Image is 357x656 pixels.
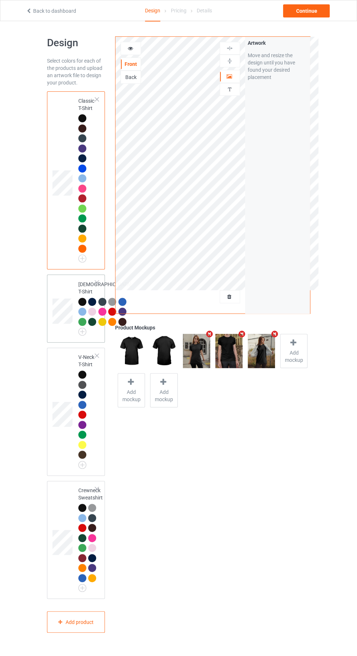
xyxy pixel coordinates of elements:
[150,334,177,368] img: regular.jpg
[78,353,96,466] div: V-Neck T-Shirt
[47,274,105,343] div: [DEMOGRAPHIC_DATA] T-Shirt
[280,334,307,368] div: Add mockup
[47,481,105,599] div: Crewneck Sweatshirt
[170,0,186,21] div: Pricing
[226,58,233,64] img: svg%3E%0A
[145,0,160,21] div: Design
[121,60,141,68] div: Front
[47,611,105,633] div: Add product
[197,0,212,21] div: Details
[226,45,233,52] img: svg%3E%0A
[280,349,307,364] span: Add mockup
[150,388,177,403] span: Add mockup
[248,39,307,47] div: Artwork
[118,334,145,368] img: regular.jpg
[118,373,145,407] div: Add mockup
[47,348,105,476] div: V-Neck T-Shirt
[47,36,105,50] h1: Design
[248,52,307,81] div: Move and resize the design until you have found your desired placement
[150,373,177,407] div: Add mockup
[26,8,76,14] a: Back to dashboard
[78,254,86,262] img: svg+xml;base64,PD94bWwgdmVyc2lvbj0iMS4wIiBlbmNvZGluZz0iVVRGLTgiPz4KPHN2ZyB3aWR0aD0iMjJweCIgaGVpZ2...
[47,91,105,269] div: Classic T-Shirt
[121,74,141,81] div: Back
[47,57,105,86] div: Select colors for each of the products and upload an artwork file to design your product.
[78,328,86,336] img: svg+xml;base64,PD94bWwgdmVyc2lvbj0iMS4wIiBlbmNvZGluZz0iVVRGLTgiPz4KPHN2ZyB3aWR0aD0iMjJweCIgaGVpZ2...
[270,330,279,338] i: Remove mockup
[78,584,86,592] img: svg+xml;base64,PD94bWwgdmVyc2lvbj0iMS4wIiBlbmNvZGluZz0iVVRGLTgiPz4KPHN2ZyB3aWR0aD0iMjJweCIgaGVpZ2...
[78,97,96,260] div: Classic T-Shirt
[118,388,145,403] span: Add mockup
[205,330,214,338] i: Remove mockup
[78,281,132,333] div: [DEMOGRAPHIC_DATA] T-Shirt
[78,461,86,469] img: svg+xml;base64,PD94bWwgdmVyc2lvbj0iMS4wIiBlbmNvZGluZz0iVVRGLTgiPz4KPHN2ZyB3aWR0aD0iMjJweCIgaGVpZ2...
[78,487,103,589] div: Crewneck Sweatshirt
[215,334,243,368] img: regular.jpg
[238,330,247,338] i: Remove mockup
[183,334,210,368] img: regular.jpg
[283,4,330,17] div: Continue
[115,324,310,331] div: Product Mockups
[226,86,233,93] img: svg%3E%0A
[248,334,275,368] img: regular.jpg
